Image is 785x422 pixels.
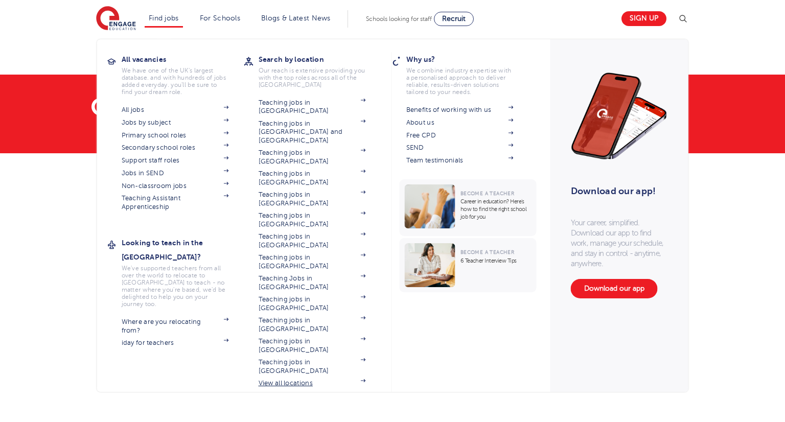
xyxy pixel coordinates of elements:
a: Become a Teacher6 Teacher Interview Tips [400,238,539,292]
a: Teaching jobs in [GEOGRAPHIC_DATA] [259,191,366,207]
p: We've supported teachers from all over the world to relocate to [GEOGRAPHIC_DATA] to teach - no m... [122,265,229,308]
h3: All vacancies [122,52,244,66]
a: Teaching Jobs in [GEOGRAPHIC_DATA] [259,274,366,291]
span: Become a Teacher [460,249,514,255]
a: Blogs & Latest News [261,14,331,22]
a: Teaching jobs in [GEOGRAPHIC_DATA] [259,170,366,186]
a: Primary school roles [122,131,229,139]
p: Career in education? Here’s how to find the right school job for you [460,198,532,221]
a: Non-classroom jobs [122,182,229,190]
h3: Looking to teach in the [GEOGRAPHIC_DATA]? [122,236,244,264]
a: Team testimonials [406,156,514,165]
a: iday for teachers [122,339,229,347]
a: Teaching jobs in [GEOGRAPHIC_DATA] and [GEOGRAPHIC_DATA] [259,120,366,145]
a: Support staff roles [122,156,229,165]
a: Jobs in SEND [122,169,229,177]
h1: Our coverage [90,95,489,120]
a: Find jobs [149,14,179,22]
a: Secondary school roles [122,144,229,152]
a: Download our app [571,279,658,298]
a: Become a TeacherCareer in education? Here’s how to find the right school job for you [400,179,539,236]
a: Teaching jobs in [GEOGRAPHIC_DATA] [259,358,366,375]
a: For Schools [200,14,240,22]
a: About us [406,119,514,127]
a: Teaching jobs in [GEOGRAPHIC_DATA] [259,212,366,228]
span: Become a Teacher [460,191,514,196]
img: Engage Education [96,6,136,32]
p: We have one of the UK's largest database. and with hundreds of jobs added everyday. you'll be sur... [122,67,229,96]
a: Looking to teach in the [GEOGRAPHIC_DATA]?We've supported teachers from all over the world to rel... [122,236,244,308]
span: Schools looking for staff [366,15,432,22]
p: 6 Teacher Interview Tips [460,257,532,265]
h3: Download our app! [571,180,663,202]
a: All vacanciesWe have one of the UK's largest database. and with hundreds of jobs added everyday. ... [122,52,244,96]
a: Benefits of working with us [406,106,514,114]
a: Teaching jobs in [GEOGRAPHIC_DATA] [259,253,366,270]
a: All jobs [122,106,229,114]
a: Teaching jobs in [GEOGRAPHIC_DATA] [259,295,366,312]
p: We combine industry expertise with a personalised approach to deliver reliable, results-driven so... [406,67,514,96]
a: Free CPD [406,131,514,139]
a: Where are you relocating from? [122,318,229,335]
a: Teaching jobs in [GEOGRAPHIC_DATA] [259,99,366,115]
span: Recruit [442,15,466,22]
a: Sign up [621,11,666,26]
a: Jobs by subject [122,119,229,127]
h3: Search by location [259,52,381,66]
a: Teaching Assistant Apprenticeship [122,194,229,211]
p: Our reach is extensive providing you with the top roles across all of the [GEOGRAPHIC_DATA] [259,67,366,88]
a: Teaching jobs in [GEOGRAPHIC_DATA] [259,149,366,166]
a: Recruit [434,12,474,26]
a: Teaching jobs in [GEOGRAPHIC_DATA] [259,232,366,249]
a: View all locations [259,379,366,387]
h3: Why us? [406,52,529,66]
a: Why us?We combine industry expertise with a personalised approach to deliver reliable, results-dr... [406,52,529,96]
a: Teaching jobs in [GEOGRAPHIC_DATA] [259,316,366,333]
p: Your career, simplified. Download our app to find work, manage your schedule, and stay in control... [571,218,668,269]
a: SEND [406,144,514,152]
a: Search by locationOur reach is extensive providing you with the top roles across all of the [GEOG... [259,52,381,88]
a: Teaching jobs in [GEOGRAPHIC_DATA] [259,337,366,354]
